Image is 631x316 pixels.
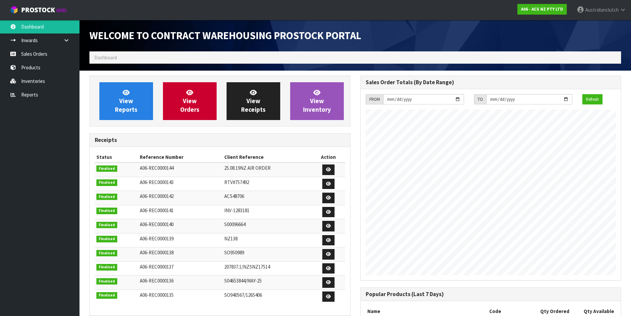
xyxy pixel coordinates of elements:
th: Reference Number [138,152,223,162]
strong: A06 - ACS NZ PTY LTD [521,6,563,12]
span: View Orders [180,89,199,113]
span: SO940567/1265406 [224,292,262,298]
span: Finalised [96,165,117,172]
span: A06-REC0000136 [140,278,174,284]
h3: Popular Products (Last 7 Days) [366,291,616,297]
span: A06-REC0000138 [140,249,174,256]
span: Finalised [96,250,117,257]
span: A06-REC0000139 [140,235,174,242]
button: Refresh [582,94,603,105]
span: Finalised [96,194,117,200]
span: Australianclutch [585,7,619,13]
span: NZ138 [224,235,237,242]
th: Status [95,152,138,162]
th: Client Reference [223,152,312,162]
a: ViewReports [99,82,153,120]
span: A06-REC0000135 [140,292,174,298]
span: Finalised [96,278,117,285]
span: Dashboard [94,54,117,61]
div: FROM [366,94,383,105]
span: S04653844/MAY-25 [224,278,262,284]
span: ACS48706 [224,193,244,199]
span: S00096664 [224,221,245,227]
a: ViewOrders [163,82,217,120]
span: Finalised [96,222,117,228]
span: View Inventory [303,89,331,113]
span: Finalised [96,264,117,271]
span: 207837.1/NZSNZ17514 [224,264,270,270]
span: SO950989 [224,249,244,256]
span: A06-REC0000144 [140,165,174,171]
span: A06-REC0000142 [140,193,174,199]
span: A06-REC0000137 [140,264,174,270]
span: 25.08.19NZ AIR ORDER [224,165,271,171]
img: cube-alt.png [10,6,18,14]
a: ViewInventory [290,82,344,120]
h3: Receipts [95,137,345,143]
small: WMS [56,7,67,14]
span: A06-REC0000141 [140,207,174,214]
span: ProStock [21,6,55,14]
span: Finalised [96,292,117,299]
span: Finalised [96,236,117,242]
h3: Sales Order Totals (By Date Range) [366,79,616,86]
th: Action [312,152,345,162]
a: ViewReceipts [227,82,280,120]
span: Finalised [96,208,117,214]
span: A06-REC0000140 [140,221,174,227]
span: RTV#757492 [224,179,249,185]
span: Finalised [96,179,117,186]
span: A06-REC0000143 [140,179,174,185]
div: TO [474,94,486,105]
span: View Receipts [241,89,266,113]
span: Welcome to Contract Warehousing ProStock Portal [89,29,361,42]
span: INV-1283181 [224,207,249,214]
span: View Reports [115,89,137,113]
